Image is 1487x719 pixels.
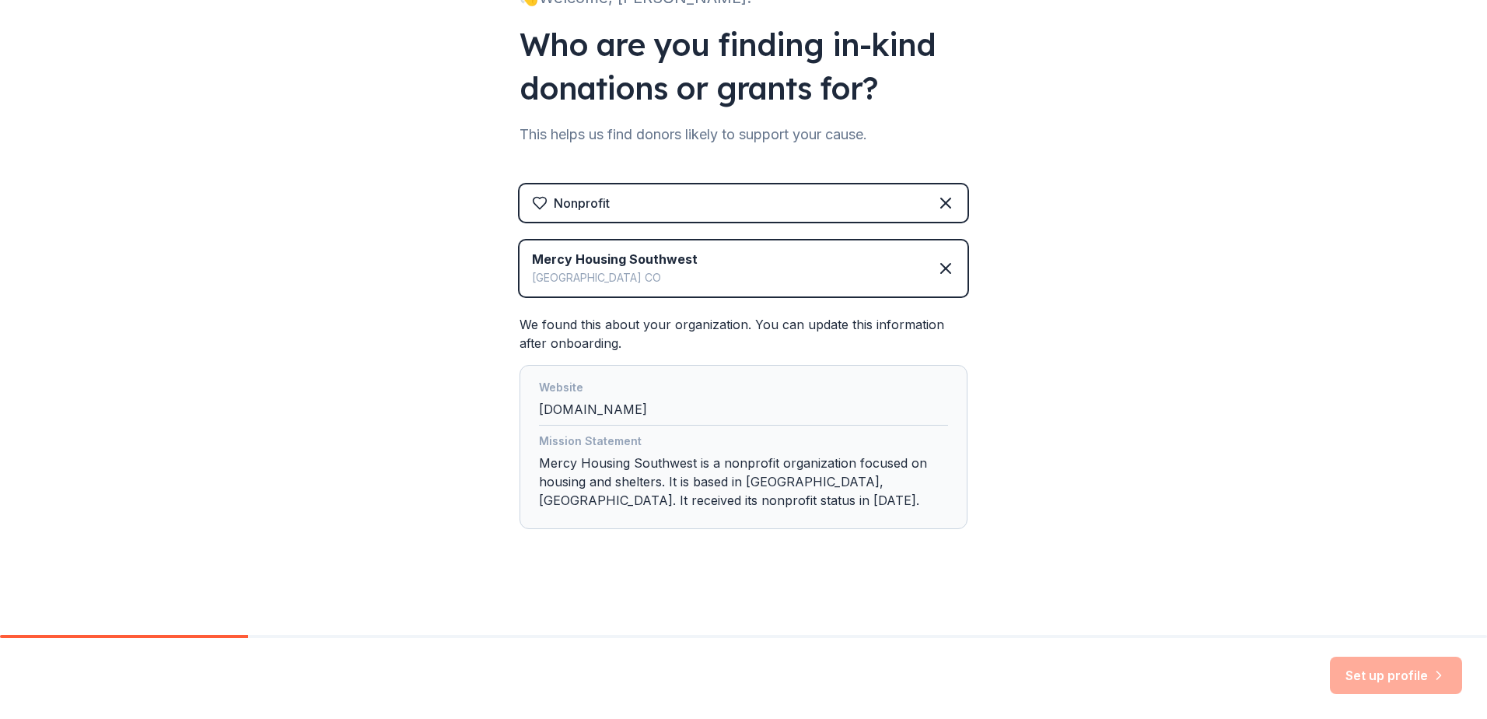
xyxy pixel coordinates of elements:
[520,315,967,529] div: We found this about your organization. You can update this information after onboarding.
[539,378,948,400] div: Website
[532,250,698,268] div: Mercy Housing Southwest
[539,432,948,516] div: Mercy Housing Southwest is a nonprofit organization focused on housing and shelters. It is based ...
[554,194,610,212] div: Nonprofit
[520,23,967,110] div: Who are you finding in-kind donations or grants for?
[539,378,948,426] div: [DOMAIN_NAME]
[539,432,948,454] div: Mission Statement
[520,122,967,147] div: This helps us find donors likely to support your cause.
[532,268,698,287] div: [GEOGRAPHIC_DATA] CO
